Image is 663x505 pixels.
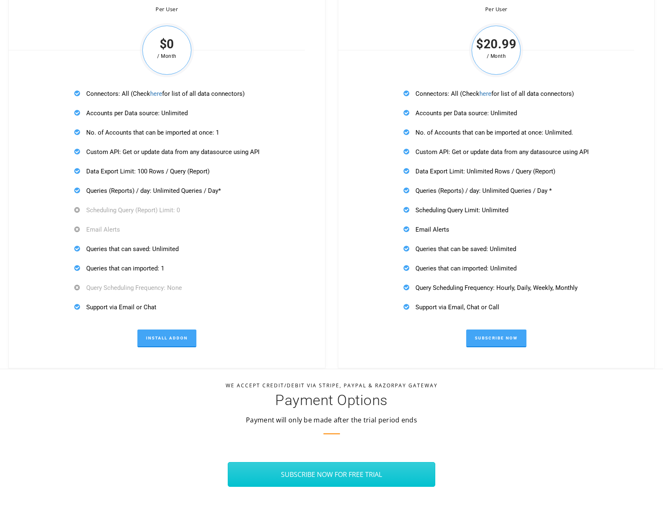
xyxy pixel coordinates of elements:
p: Connectors: All (Check for list of all data connectors) [403,88,589,99]
iframe: Chat Widget [622,465,663,505]
p: Query Scheduling Frequency: None [74,282,260,293]
p: Connectors: All (Check for list of all data connectors) [74,88,260,99]
p: Accounts per Data source: Unlimited [74,108,260,118]
p: Queries that can imported: Unlimited [403,263,589,273]
p: Accounts per Data source: Unlimited [403,108,589,118]
p: Email Alerts [74,224,260,235]
p: Data Export Limit: 100 Rows / Query (Report) [74,166,260,176]
p: Queries (Reports) / day: Unlimited Queries / Day * [403,185,589,196]
p: No. of Accounts that can be imported at once: 1 [74,127,260,138]
a: Install Addon [137,330,196,347]
p: Queries that can imported: 1 [74,263,260,273]
p: Scheduling Query Limit: Unlimited [403,205,589,215]
p: Custom API: Get or update data from any datasource using API [403,147,589,157]
p: Data Export Limit: Unlimited Rows / Query (Report) [403,166,589,176]
p: Query Scheduling Frequency: Hourly, Daily, Weekly, Monthly [403,282,589,293]
a: SUBSCRIBE NOW FOR FREE TRIAL [228,462,435,487]
p: Queries (Reports) / day: Unlimited Queries / Day* [74,185,260,196]
p: Payment will only be made after the trial period ends [8,415,655,425]
p: No. of Accounts that can be imported at once: Unlimited. [403,127,589,138]
a: Subscribe Now [466,330,526,347]
a: here [150,90,162,97]
p: Support via Email, Chat or Call [403,302,589,312]
a: here [479,90,491,97]
p: Queries that can be saved: Unlimited [403,244,589,254]
h5: We Accept Credit/Debit Via Stripe, Paypal & Razorpay Gateway [8,383,655,388]
span: $20.99 [469,39,523,49]
p: Queries that can saved: Unlimited [74,244,260,254]
div: Per User [25,6,309,13]
h3: Payment Options [8,393,655,408]
p: Support via Email or Chat [74,302,260,312]
span: / Month [469,51,523,61]
span: / Month [140,51,194,61]
p: Custom API: Get or update data from any datasource using API [74,147,260,157]
p: Scheduling Query (Report) Limit: 0 [74,205,260,215]
div: Per User [355,6,638,13]
span: $0 [140,39,194,49]
p: Email Alerts [403,224,589,235]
